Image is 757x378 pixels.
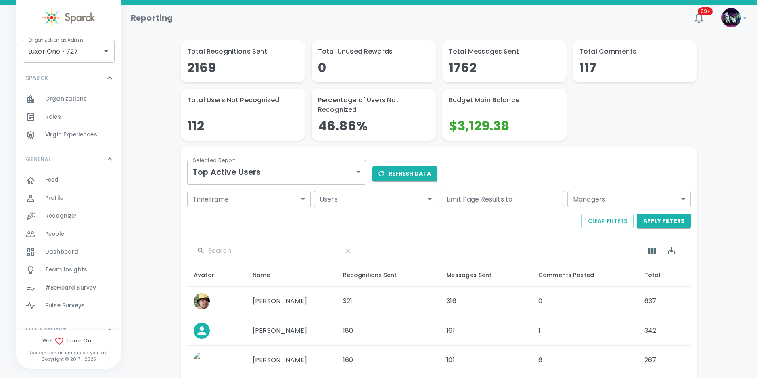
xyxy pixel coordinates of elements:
td: 161 [440,316,532,346]
td: 321 [337,287,440,316]
span: Recognize! [45,212,77,220]
td: 316 [440,287,532,316]
span: We Luxer One [16,336,121,346]
button: 99+ [689,8,709,27]
p: Copyright © 2017 - 2025 [16,356,121,362]
div: GENERAL [16,171,121,318]
p: Budget Main Balance [449,95,560,105]
span: $3,129.38 [449,117,509,135]
a: Feed [16,171,121,189]
div: Comments Posted [538,270,632,280]
div: Messages Sent [446,270,525,280]
div: Recognitions Sent [343,270,434,280]
h1: Reporting [131,11,173,24]
p: Total Messages Sent [449,47,560,57]
button: Refresh Data [372,166,437,181]
span: Team Insights [45,266,87,274]
span: Profile [45,194,63,202]
label: Organization as Admin [28,36,83,43]
label: Selected Report [193,156,236,164]
td: 267 [638,346,691,375]
a: Pulse Surveys [16,297,121,315]
button: Export [662,241,681,260]
td: 6 [532,346,638,375]
p: Total Unused Rewards [318,47,429,57]
span: Feed [45,176,59,184]
button: Clear Filters [581,214,634,229]
div: SPARCK [16,90,121,147]
a: Sparck logo [16,8,121,27]
a: Recognize! [16,207,121,225]
span: People [45,230,64,238]
span: Organizations [45,95,87,103]
p: Total Comments [579,47,691,57]
td: [PERSON_NAME] [246,346,337,375]
td: 637 [638,287,691,316]
span: 99+ [698,7,713,15]
td: 1 [532,316,638,346]
p: MANAGEMENT [26,326,67,334]
button: Open [100,46,112,57]
input: Search [208,244,336,257]
span: Dashboard [45,248,78,256]
img: Picture of Matthew Newcomer [194,352,210,368]
a: Profile [16,189,121,207]
svg: Search [197,247,205,255]
a: Dashboard [16,243,121,261]
h4: 0 [318,60,429,76]
td: [PERSON_NAME] [246,316,337,346]
span: Pulse Surveys [45,302,85,310]
h4: 2169 [187,60,299,76]
p: Total Users Not Recognized [187,95,299,105]
span: Roles [45,113,61,121]
span: Virgin Experiences [45,131,97,139]
td: 180 [337,316,440,346]
td: 101 [440,346,532,375]
div: Name [253,270,330,280]
td: 342 [638,316,691,346]
h4: 117 [579,60,691,76]
td: 160 [337,346,440,375]
p: GENERAL [26,155,51,163]
div: GENERAL [16,147,121,171]
p: Recognition as unique as you are! [16,349,121,356]
div: SPARCK [16,66,121,90]
div: Avatar [194,270,240,280]
a: People [16,225,121,243]
h4: 46.86% [318,118,429,134]
p: Total Recognitions Sent [187,47,299,57]
button: Apply Filters [637,214,691,229]
p: SPARCK [26,74,48,82]
img: Picture of Marlon Beltran [194,293,210,309]
a: Organizations [16,90,121,108]
div: MANAGEMENT [16,318,121,342]
a: Team Insights [16,261,121,279]
h4: 112 [187,118,299,134]
span: #BeHeard Survey [45,284,96,292]
h4: 1762 [449,60,560,76]
td: 0 [532,287,638,316]
img: Sparck logo [42,8,95,27]
div: Total [644,270,684,280]
div: Top Active Users [187,160,366,185]
img: Picture of Sparck [721,8,741,27]
a: Roles [16,108,121,126]
button: Show Columns [642,241,662,260]
a: #BeHeard Survey [16,279,121,297]
td: [PERSON_NAME] [246,287,337,316]
a: Virgin Experiences [16,126,121,144]
p: Percentage of Users Not Recognized [318,95,429,115]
